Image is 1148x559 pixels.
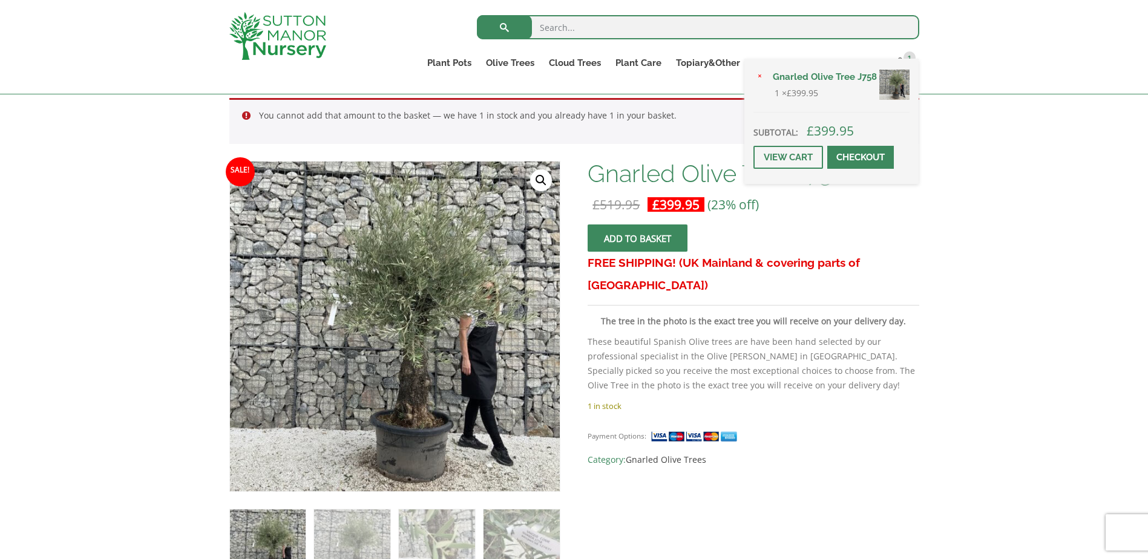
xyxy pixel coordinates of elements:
bdi: 399.95 [652,196,700,213]
a: Plant Care [608,54,669,71]
a: Gnarled Olive Tree J758 [766,68,910,86]
bdi: 519.95 [592,196,640,213]
span: Category: [588,453,919,467]
span: 1 × [775,86,818,100]
a: View full-screen image gallery [530,169,552,191]
a: Cloud Trees [542,54,608,71]
p: These beautiful Spanish Olive trees are have been hand selected by our professional specialist in... [588,335,919,393]
span: £ [592,196,600,213]
span: (23% off) [707,196,759,213]
a: Delivery [789,54,839,71]
a: Contact [839,54,888,71]
h3: FREE SHIPPING! (UK Mainland & covering parts of [GEOGRAPHIC_DATA]) [588,252,919,296]
p: 1 in stock [588,399,919,413]
button: Add to basket [588,224,687,252]
h1: Gnarled Olive Tree J758 [588,161,919,186]
img: payment supported [651,430,741,443]
img: logo [229,12,326,60]
a: Olive Trees [479,54,542,71]
strong: Subtotal: [753,126,798,138]
a: Topiary&Other [669,54,747,71]
a: Remove Gnarled Olive Tree J758 from basket [753,71,767,84]
a: About [747,54,789,71]
span: 1 [904,51,916,64]
span: £ [807,122,814,139]
a: 1 [888,54,919,71]
bdi: 399.95 [787,87,818,99]
a: Plant Pots [420,54,479,71]
li: You cannot add that amount to the basket — we have 1 in stock and you already have 1 in your basket. [259,108,911,123]
a: Gnarled Olive Trees [626,454,706,465]
input: Search... [477,15,919,39]
strong: The tree in the photo is the exact tree you will receive on your delivery day. [601,315,906,327]
img: Gnarled Olive Tree J758 [879,70,910,100]
a: Checkout [827,146,894,169]
span: £ [652,196,660,213]
span: £ [787,87,792,99]
small: Payment Options: [588,431,646,440]
bdi: 399.95 [807,122,854,139]
a: View cart [753,146,823,169]
span: Sale! [226,157,255,186]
